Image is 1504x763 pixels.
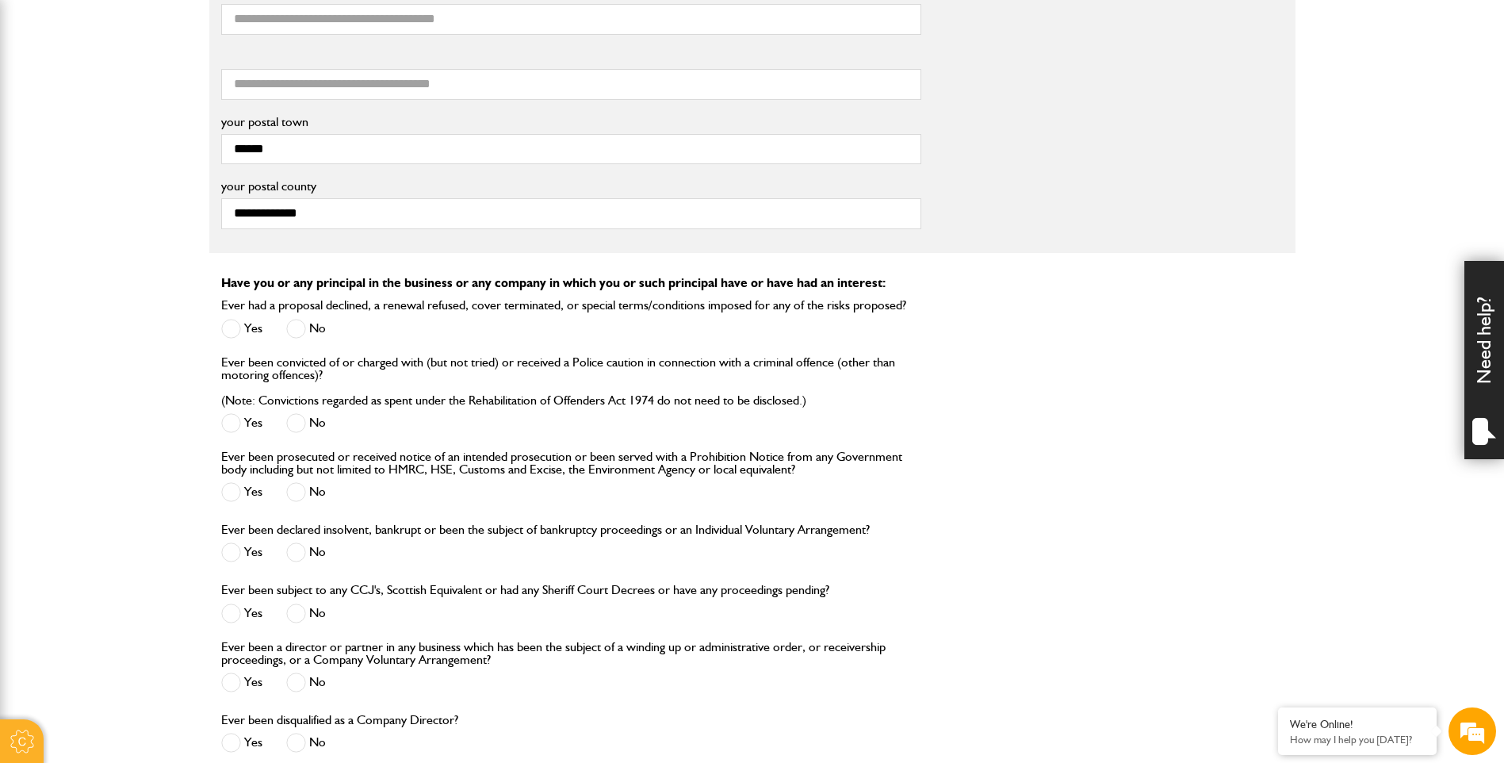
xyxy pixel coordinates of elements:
label: No [286,319,326,339]
input: Enter your phone number [21,240,289,275]
p: How may I help you today? [1290,734,1425,746]
img: d_20077148190_company_1631870298795_20077148190 [27,88,67,110]
label: your postal county [221,180,921,193]
label: Ever been declared insolvent, bankrupt or been the subject of bankruptcy proceedings or an Indivi... [221,523,870,536]
label: Yes [221,482,262,502]
label: Ever been prosecuted or received notice of an intended prosecution or been served with a Prohibit... [221,451,921,476]
label: No [286,604,326,623]
em: Start Chat [216,489,288,510]
p: Have you or any principal in the business or any company in which you or such principal have or h... [221,277,1284,289]
label: No [286,413,326,433]
input: Enter your email address [21,194,289,228]
label: Yes [221,673,262,692]
label: Ever been a director or partner in any business which has been the subject of a winding up or adm... [221,641,921,666]
label: No [286,543,326,562]
label: No [286,482,326,502]
label: Yes [221,543,262,562]
label: Yes [221,413,262,433]
label: No [286,733,326,753]
label: Yes [221,319,262,339]
textarea: Type your message and hit 'Enter' [21,287,289,475]
label: Ever been convicted of or charged with (but not tried) or received a Police caution in connection... [221,356,921,407]
div: Chat with us now [82,89,266,109]
div: Need help? [1464,261,1504,459]
label: your postal town [221,116,921,128]
label: Ever been subject to any CCJ's, Scottish Equivalent or had any Sheriff Court Decrees or have any ... [221,584,829,596]
label: Yes [221,604,262,623]
label: Ever had a proposal declined, a renewal refused, cover terminated, or special terms/conditions im... [221,299,906,312]
label: No [286,673,326,692]
label: Ever been disqualified as a Company Director? [221,714,458,727]
input: Enter your last name [21,147,289,182]
div: Minimize live chat window [260,8,298,46]
div: We're Online! [1290,718,1425,731]
label: Yes [221,733,262,753]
